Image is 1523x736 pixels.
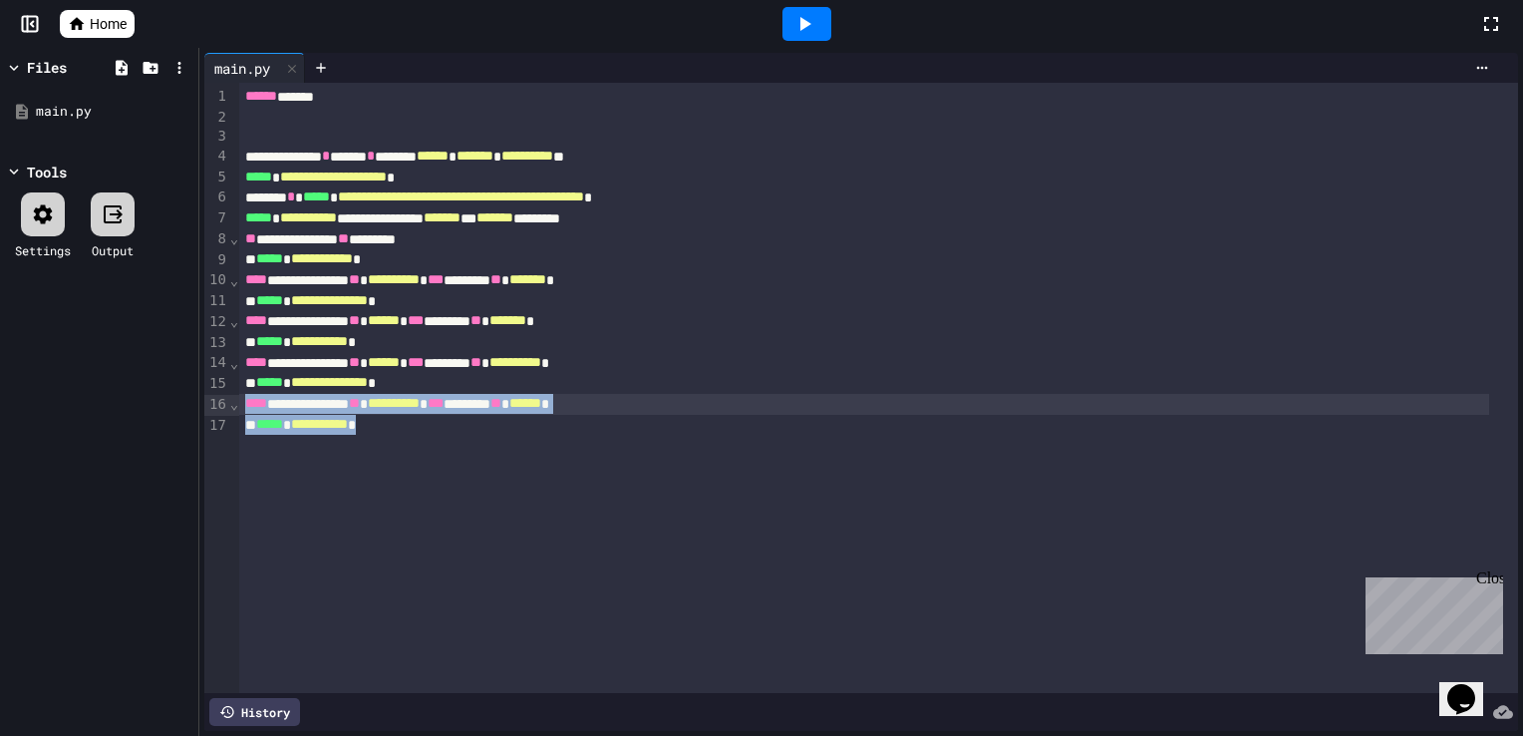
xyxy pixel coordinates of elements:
[90,14,127,34] span: Home
[204,270,229,291] div: 10
[204,374,229,395] div: 15
[204,250,229,271] div: 9
[204,312,229,333] div: 12
[209,698,300,726] div: History
[204,333,229,354] div: 13
[204,127,229,147] div: 3
[229,313,239,329] span: Fold line
[8,8,138,127] div: Chat with us now!Close
[204,416,229,437] div: 17
[36,102,191,122] div: main.py
[204,208,229,229] div: 7
[27,162,67,183] div: Tools
[204,168,229,188] div: 5
[60,10,135,38] a: Home
[204,291,229,312] div: 11
[229,272,239,288] span: Fold line
[204,187,229,208] div: 6
[204,353,229,374] div: 14
[204,53,305,83] div: main.py
[204,87,229,108] div: 1
[229,396,239,412] span: Fold line
[204,58,280,79] div: main.py
[27,57,67,78] div: Files
[1358,569,1503,654] iframe: chat widget
[204,395,229,416] div: 16
[204,108,229,128] div: 2
[204,229,229,250] div: 8
[204,147,229,168] div: 4
[92,241,134,259] div: Output
[15,241,71,259] div: Settings
[1439,656,1503,716] iframe: chat widget
[229,230,239,246] span: Fold line
[229,355,239,371] span: Fold line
